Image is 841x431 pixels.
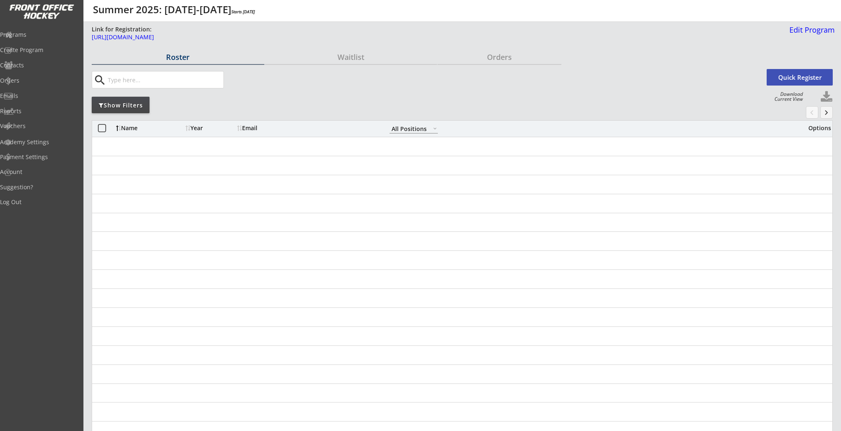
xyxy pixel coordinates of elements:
button: chevron_left [806,106,818,119]
button: keyboard_arrow_right [820,106,833,119]
em: Starts [DATE] [231,9,255,14]
button: Click to download full roster. Your browser settings may try to block it, check your security set... [820,91,833,103]
div: Email [237,125,311,131]
a: [URL][DOMAIN_NAME] [92,34,508,45]
div: [URL][DOMAIN_NAME] [92,34,508,40]
input: Type here... [106,71,223,88]
div: Name [116,125,183,131]
div: Show Filters [92,101,150,110]
div: Roster [92,53,264,61]
a: Edit Program [786,26,835,40]
div: Edit Program [786,26,835,33]
button: Quick Register [767,69,833,86]
div: Waitlist [265,53,437,61]
div: Download Current View [770,92,803,102]
button: search [93,74,107,87]
div: Orders [437,53,561,61]
div: Year [185,125,235,131]
div: Link for Registration: [92,25,153,33]
div: Options [802,125,831,131]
